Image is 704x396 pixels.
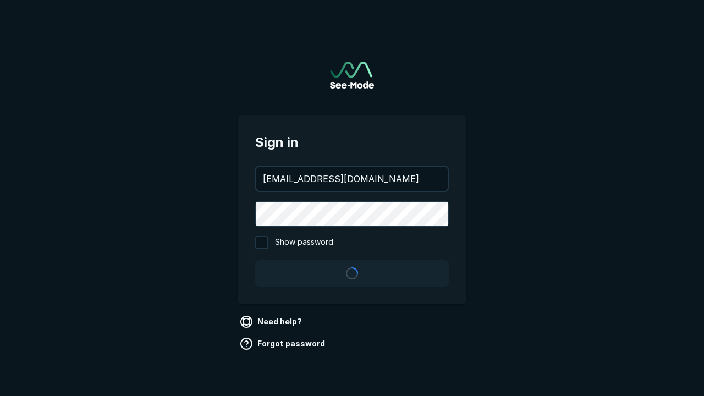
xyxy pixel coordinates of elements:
a: Go to sign in [330,62,374,89]
span: Show password [275,236,333,249]
img: See-Mode Logo [330,62,374,89]
span: Sign in [255,133,449,152]
a: Forgot password [238,335,329,353]
a: Need help? [238,313,306,331]
input: your@email.com [256,167,448,191]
